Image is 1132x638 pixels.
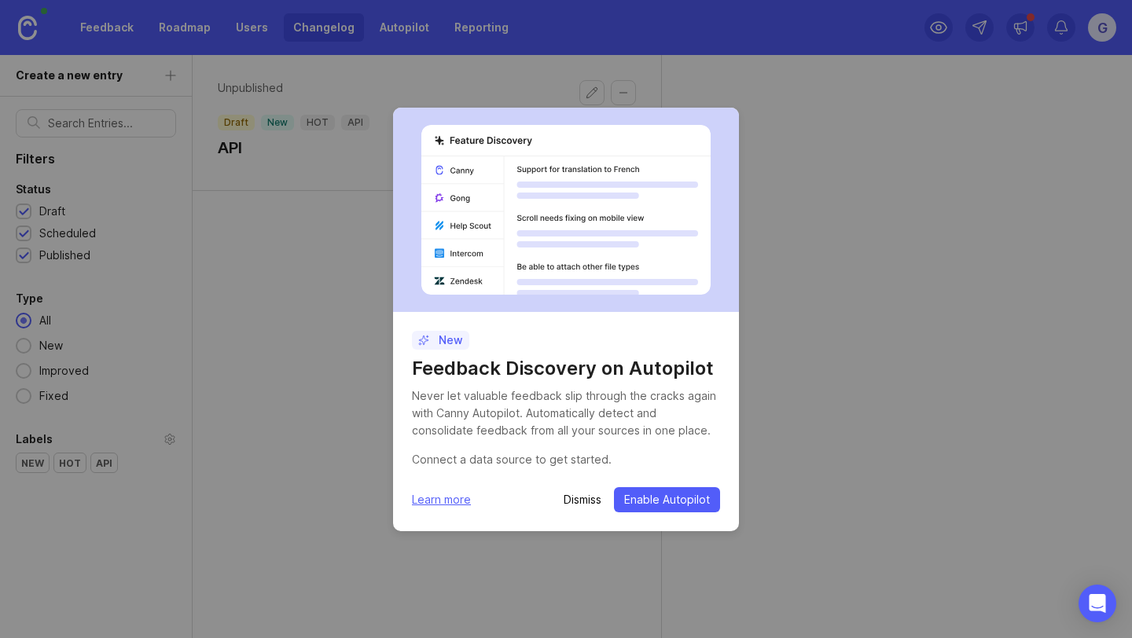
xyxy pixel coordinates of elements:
[412,451,720,468] div: Connect a data source to get started.
[418,332,463,348] p: New
[564,492,601,508] button: Dismiss
[412,356,720,381] h1: Feedback Discovery on Autopilot
[624,492,710,508] span: Enable Autopilot
[421,125,711,295] img: autopilot-456452bdd303029aca878276f8eef889.svg
[614,487,720,512] button: Enable Autopilot
[1079,585,1116,622] div: Open Intercom Messenger
[412,387,720,439] div: Never let valuable feedback slip through the cracks again with Canny Autopilot. Automatically det...
[412,491,471,508] a: Learn more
